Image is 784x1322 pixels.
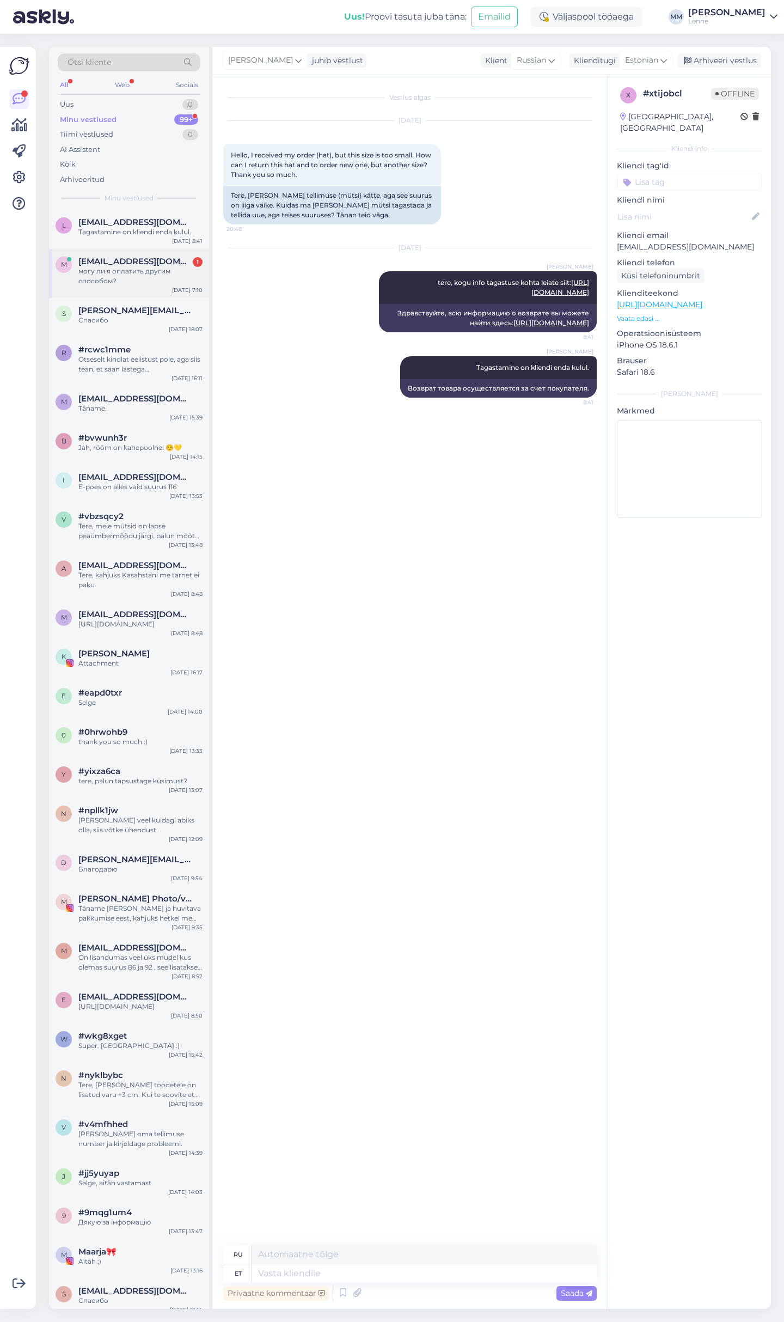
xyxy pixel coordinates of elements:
span: #bvwunh3r [78,433,127,443]
span: #9mqg1um4 [78,1208,132,1217]
div: [DATE] [223,243,597,253]
span: Minu vestlused [105,193,154,203]
div: Väljaspool tööaega [531,7,642,27]
div: Selge, aitäh vastamast. [78,1178,203,1188]
div: [DATE] 8:50 [171,1012,203,1020]
span: Offline [711,88,759,100]
span: 8:41 [553,333,593,341]
p: Klienditeekond [617,288,762,299]
input: Lisa nimi [617,211,750,223]
span: w [60,1035,68,1043]
span: #0hrwohb9 [78,727,127,737]
div: 1 [193,257,203,267]
div: MM [669,9,684,25]
span: Sodi@inbox.lv [78,1286,192,1296]
div: Спасибо [78,1296,203,1306]
div: [DATE] 15:39 [169,413,203,422]
span: antayevaa@gmail.com [78,561,192,570]
div: [DATE] 13:33 [169,747,203,755]
div: [DATE] 13:14 [170,1306,203,1314]
div: Tagastamine on kliendi enda kulul. [78,227,203,237]
div: могу ли я оплатить другим способом? [78,266,203,286]
span: n [61,1074,66,1082]
span: #v4mfhhed [78,1119,128,1129]
div: AI Assistent [60,144,100,155]
div: 0 [182,129,198,140]
span: #jj5yuyap [78,1168,119,1178]
p: Brauser [617,355,762,367]
div: [DATE] 16:17 [170,668,203,677]
p: Kliendi email [617,230,762,241]
div: [DATE] 14:03 [168,1188,203,1196]
div: Proovi tasuta juba täna: [344,10,467,23]
div: [DATE] 12:09 [169,835,203,843]
div: [DATE] 9:35 [171,923,203,931]
div: [PERSON_NAME] [688,8,765,17]
span: litaakvamarin5@gmail.com [78,217,192,227]
span: S [62,1290,66,1298]
p: Märkmed [617,405,762,417]
div: [DATE] 13:07 [169,786,203,794]
span: diana.stopite@inbox.lv [78,855,192,864]
div: Tere, meie mütsid on lapse peaümbermõõdu järgi. palun mõõtke ära oma lapse peaümbermõõt [PERSON_N... [78,521,203,541]
span: #wkg8xget [78,1031,127,1041]
span: v [62,1123,66,1131]
div: Tere, [PERSON_NAME] toodetele on lisatud varu +3 cm. Kui te soovite et jope [PERSON_NAME] , soovi... [78,1080,203,1100]
p: Kliendi tag'id [617,160,762,172]
div: juhib vestlust [308,55,363,66]
div: [DATE] 8:48 [171,590,203,598]
div: Web [113,78,132,92]
span: marleenraudsepp@gmail.com [78,610,192,619]
div: [DATE] 15:42 [169,1051,203,1059]
span: Karmen-Kelsi [78,649,150,659]
span: Tagastamine on kliendi enda kulul. [476,363,589,371]
span: merili.mannilaan@gmail.com [78,394,192,404]
div: Attachment [78,659,203,668]
a: [URL][DOMAIN_NAME] [617,300,702,309]
div: Благодарю [78,864,203,874]
div: et [235,1264,242,1283]
span: n [61,809,66,818]
div: [DATE] 13:53 [169,492,203,500]
span: 9 [62,1211,66,1220]
div: tere, palun täpsustage küsimust? [78,776,203,786]
span: a [62,564,66,572]
div: [PERSON_NAME] oma tellimuse number ja kirjeldage probleemi. [78,1129,203,1149]
div: Здравствуйте, всю информацию о возврате вы можете найти здесь: [379,304,597,332]
span: Russian [517,54,546,66]
div: Tere, kahjuks Kasahstani me tarnet ei paku. [78,570,203,590]
div: [DATE] 8:41 [172,237,203,245]
button: Emailid [471,7,518,27]
div: thank you so much :) [78,737,203,747]
div: Küsi telefoninumbrit [617,269,705,283]
span: r [62,349,66,357]
div: Возврат товара осуществляется за счет покупателя. [400,379,597,398]
div: All [58,78,70,92]
span: m [61,398,67,406]
p: Safari 18.6 [617,367,762,378]
span: madara.vugule@gmail.com [78,943,192,953]
span: Otsi kliente [68,57,111,68]
span: e [62,996,66,1004]
span: #eapd0txr [78,688,122,698]
span: #vbzsqcy2 [78,511,124,521]
div: ru [234,1245,243,1264]
div: Vestlus algas [223,93,597,102]
span: m [61,947,67,955]
div: Дякую за інформацію [78,1217,203,1227]
div: Super. [GEOGRAPHIC_DATA] :) [78,1041,203,1051]
b: Uus! [344,11,365,22]
div: [DATE] 13:47 [169,1227,203,1235]
span: 0 [62,731,66,739]
span: M [61,1251,67,1259]
div: Jah, rõõm on kahepoolne! ☺️💛 [78,443,203,453]
div: Otseselt kindlat eelistust pole, aga siis tean, et saan lastega [PERSON_NAME] [PERSON_NAME] [PERS... [78,355,203,374]
div: [DATE] 18:07 [169,325,203,333]
div: Kliendi info [617,144,762,154]
div: Lenne [688,17,765,26]
div: [DATE] 8:52 [171,972,203,980]
div: Minu vestlused [60,114,117,125]
img: Askly Logo [9,56,29,76]
span: y [62,770,66,778]
span: m [61,260,67,269]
